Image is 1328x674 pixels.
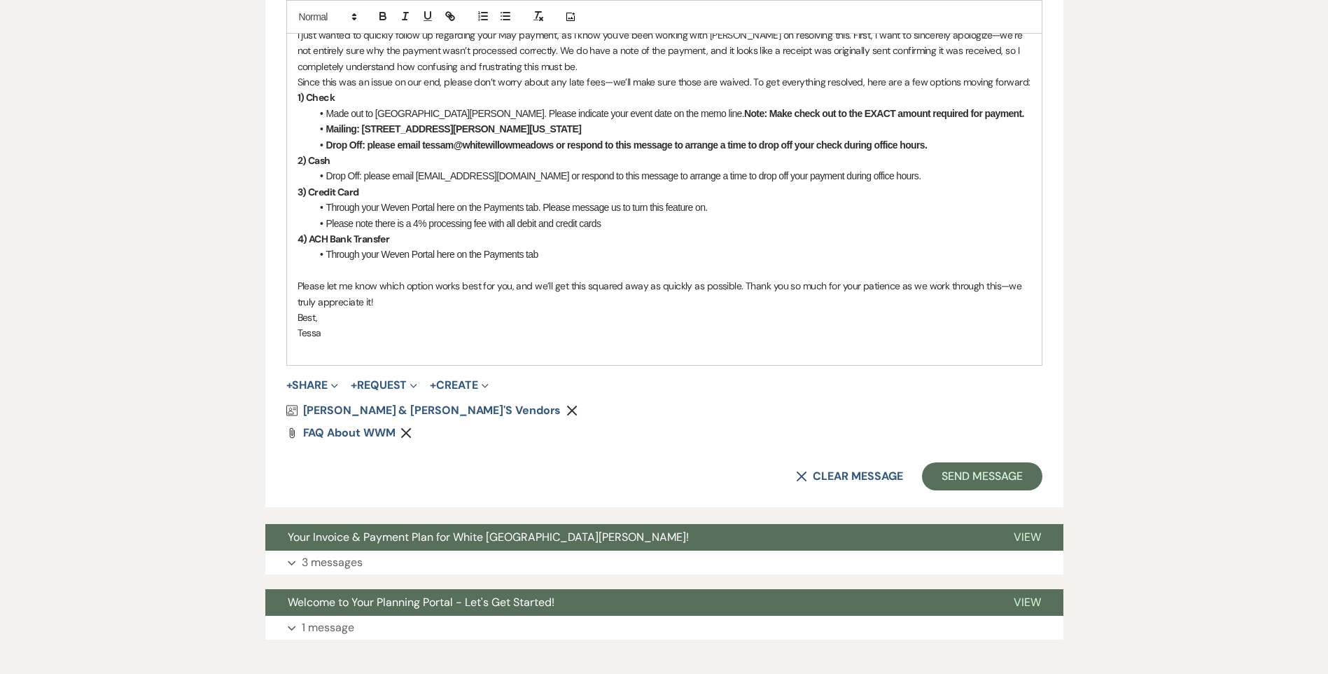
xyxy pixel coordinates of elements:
[312,247,1031,262] li: Through your Weven Portal here on the Payments tab
[298,233,390,245] strong: 4) ACH Bank Transfer
[796,471,902,482] button: Clear message
[286,380,339,391] button: Share
[351,380,417,391] button: Request
[1014,595,1041,610] span: View
[312,168,1031,184] li: Drop Off: please email [EMAIL_ADDRESS][DOMAIN_NAME] or respond to this message to arrange a time ...
[298,154,330,167] strong: 2) Cash
[430,380,436,391] span: +
[265,616,1063,640] button: 1 message
[286,405,561,416] a: [PERSON_NAME] & [PERSON_NAME]'s Vendors
[265,589,991,616] button: Welcome to Your Planning Portal - Let's Get Started!
[351,380,357,391] span: +
[1014,530,1041,544] span: View
[312,200,1031,215] li: Through your Weven Portal here on the Payments tab. Please message us to turn this feature on.
[430,380,488,391] button: Create
[303,427,396,439] a: FAQ about WWM
[298,91,335,104] strong: 1) Check
[326,123,582,135] strong: Mailing: [STREET_ADDRESS][PERSON_NAME][US_STATE]
[298,74,1031,90] p: Since this was an issue on our end, please don’t worry about any late fees—we’ll make sure those ...
[991,524,1063,551] button: View
[298,310,1031,325] p: Best,
[991,589,1063,616] button: View
[298,27,1031,74] p: I just wanted to quickly follow up regarding your May payment, as I know you’ve been working with...
[303,425,396,440] span: FAQ about WWM
[298,325,1031,341] p: Tessa
[298,186,359,198] strong: 3) Credit Card
[744,108,1024,119] strong: Note: Make check out to the EXACT amount required for payment.
[312,106,1031,121] li: Made out to [GEOGRAPHIC_DATA][PERSON_NAME]. Please indicate your event date on the memo line.
[922,462,1042,490] button: Send Message
[326,139,928,151] strong: Drop Off: please email tessam@whitewillowmeadows or respond to this message to arrange a time to ...
[265,524,991,551] button: Your Invoice & Payment Plan for White [GEOGRAPHIC_DATA][PERSON_NAME]!
[288,530,689,544] span: Your Invoice & Payment Plan for White [GEOGRAPHIC_DATA][PERSON_NAME]!
[302,553,363,572] p: 3 messages
[288,595,554,610] span: Welcome to Your Planning Portal - Let's Get Started!
[286,380,293,391] span: +
[265,551,1063,575] button: 3 messages
[298,278,1031,310] p: Please let me know which option works best for you, and we’ll get this squared away as quickly as...
[303,403,561,418] span: [PERSON_NAME] & [PERSON_NAME]'s Vendors
[302,619,354,637] p: 1 message
[312,216,1031,231] li: Please note there is a 4% processing fee with all debit and credit cards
